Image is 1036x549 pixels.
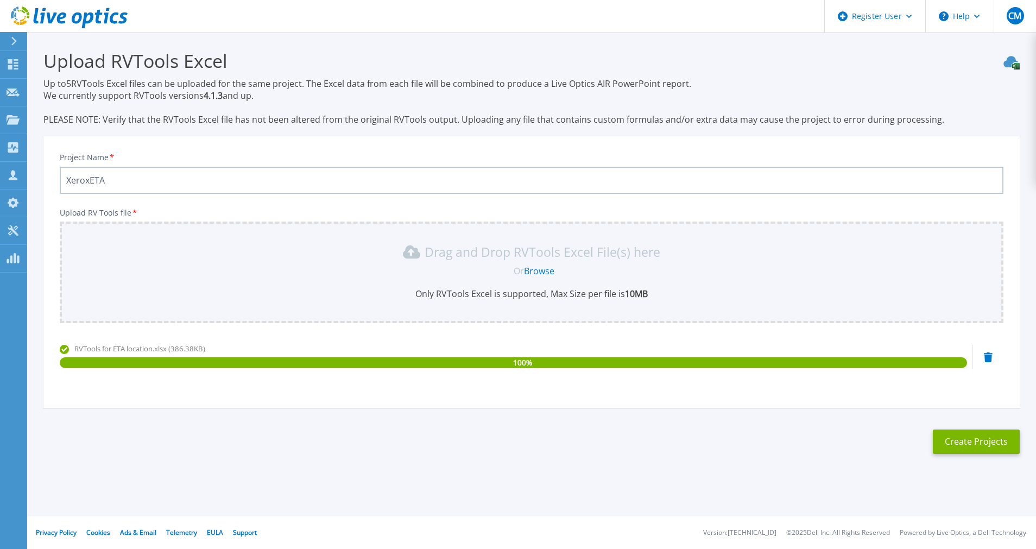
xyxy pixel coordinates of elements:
[60,167,1003,194] input: Enter Project Name
[207,528,223,537] a: EULA
[86,528,110,537] a: Cookies
[1008,11,1021,20] span: CM
[60,154,115,161] label: Project Name
[514,265,524,277] span: Or
[625,288,648,300] b: 10MB
[74,344,205,354] span: RVTools for ETA location.xlsx (386.38KB)
[60,209,1003,217] p: Upload RV Tools file
[120,528,156,537] a: Ads & Email
[43,78,1020,125] p: Up to 5 RVTools Excel files can be uploaded for the same project. The Excel data from each file w...
[166,528,197,537] a: Telemetry
[513,357,532,368] span: 100 %
[786,529,890,537] li: © 2025 Dell Inc. All Rights Reserved
[66,243,997,300] div: Drag and Drop RVTools Excel File(s) here OrBrowseOnly RVTools Excel is supported, Max Size per fi...
[900,529,1026,537] li: Powered by Live Optics, a Dell Technology
[703,529,776,537] li: Version: [TECHNICAL_ID]
[233,528,257,537] a: Support
[66,288,997,300] p: Only RVTools Excel is supported, Max Size per file is
[933,430,1020,454] button: Create Projects
[204,90,223,102] strong: 4.1.3
[425,247,660,257] p: Drag and Drop RVTools Excel File(s) here
[36,528,77,537] a: Privacy Policy
[524,265,554,277] a: Browse
[43,48,1020,73] h3: Upload RVTools Excel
